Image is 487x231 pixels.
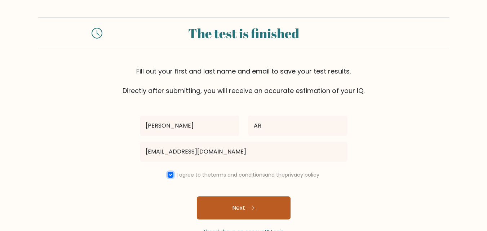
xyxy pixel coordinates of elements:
[248,116,347,136] input: Last name
[140,142,347,162] input: Email
[177,171,319,178] label: I agree to the and the
[211,171,265,178] a: terms and conditions
[197,196,291,219] button: Next
[140,116,239,136] input: First name
[111,23,376,43] div: The test is finished
[38,66,449,95] div: Fill out your first and last name and email to save your test results. Directly after submitting,...
[285,171,319,178] a: privacy policy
